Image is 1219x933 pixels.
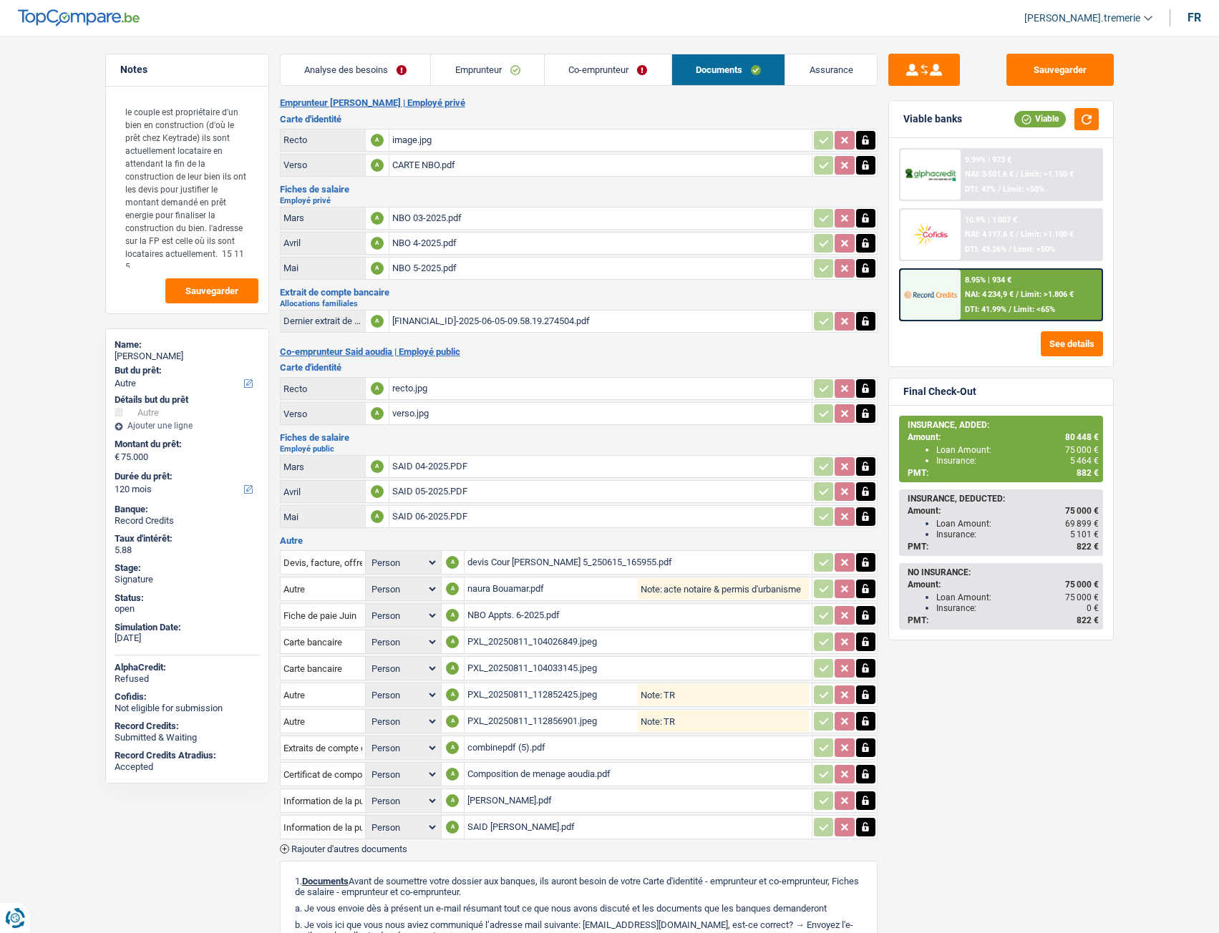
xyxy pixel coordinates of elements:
[281,54,431,85] a: Analyse des besoins
[446,688,459,701] div: A
[283,384,362,394] div: Recto
[120,64,254,76] h5: Notes
[115,451,120,463] span: €
[115,351,260,362] div: [PERSON_NAME]
[371,510,384,523] div: A
[392,311,809,332] div: [FINANCIAL_ID]-2025-06-05-09.58.19.274504.pdf
[283,487,362,497] div: Avril
[904,221,957,248] img: Cofidis
[280,288,878,297] h3: Extrait de compte bancaire
[936,456,1099,466] div: Insurance:
[446,635,459,648] div: A
[965,275,1011,285] div: 8.95% | 934 €
[467,605,809,626] div: NBO Appts. 6-2025.pdf
[1077,615,1099,625] span: 822 €
[280,197,878,205] h2: Employé privé
[1006,54,1114,86] button: Sauvegarder
[283,238,362,248] div: Avril
[467,816,809,838] div: SAID [PERSON_NAME].pdf
[280,114,878,124] h3: Carte d'identité
[908,542,1099,552] div: PMT:
[446,768,459,781] div: A
[115,603,260,615] div: open
[998,185,1001,194] span: /
[1013,6,1152,30] a: [PERSON_NAME].tremerie
[446,821,459,834] div: A
[115,421,260,431] div: Ajouter une ligne
[936,603,1099,613] div: Insurance:
[371,212,384,225] div: A
[1009,305,1011,314] span: /
[283,512,362,522] div: Mai
[280,536,878,545] h3: Autre
[903,113,962,125] div: Viable banks
[115,574,260,585] div: Signature
[283,135,362,145] div: Recto
[280,363,878,372] h3: Carte d'identité
[1065,432,1099,442] span: 80 448 €
[1009,245,1011,254] span: /
[467,658,809,679] div: PXL_20250811_104033145.jpeg
[115,439,257,450] label: Montant du prêt:
[1070,456,1099,466] span: 5 464 €
[392,378,809,399] div: recto.jpg
[1014,305,1055,314] span: Limit: <65%
[965,245,1006,254] span: DTI: 43.26%
[446,662,459,675] div: A
[371,315,384,328] div: A
[446,741,459,754] div: A
[115,544,260,556] div: 5.88
[936,445,1099,455] div: Loan Amount:
[1021,170,1074,179] span: Limit: >1.150 €
[908,580,1099,590] div: Amount:
[115,339,260,351] div: Name:
[115,365,257,376] label: But du prêt:
[446,609,459,622] div: A
[965,185,996,194] span: DTI: 47%
[908,432,1099,442] div: Amount:
[936,529,1099,539] div: Insurance:
[1065,592,1099,602] span: 75 000 €
[115,504,260,515] div: Banque:
[115,703,260,714] div: Not eligible for submission
[467,631,809,653] div: PXL_20250811_104026849.jpeg
[908,494,1099,504] div: INSURANCE, DEDUCTED:
[280,300,878,308] h2: Allocations familiales
[672,54,785,85] a: Documents
[446,582,459,595] div: A
[446,556,459,569] div: A
[936,519,1099,529] div: Loan Amount:
[1077,542,1099,552] span: 822 €
[446,715,459,728] div: A
[638,585,662,594] label: Note:
[283,213,362,223] div: Mars
[908,420,1099,430] div: INSURANCE, ADDED:
[115,471,257,482] label: Durée du prêt:
[280,185,878,194] h3: Fiches de salaire
[165,278,258,303] button: Sauvegarder
[1188,11,1201,24] div: fr
[392,403,809,424] div: verso.jpg
[371,407,384,420] div: A
[965,305,1006,314] span: DTI: 41.99%
[1065,506,1099,516] span: 75 000 €
[371,159,384,172] div: A
[392,130,809,151] div: image.jpg
[467,578,638,600] div: naura Bouamar.pdf
[115,720,260,732] div: Record Credits:
[392,207,809,229] div: NBO 03-2025.pdf
[965,215,1017,225] div: 10.9% | 1 007 €
[908,468,1099,478] div: PMT:
[115,761,260,773] div: Accepted
[115,622,260,633] div: Simulation Date:
[295,903,863,914] p: a. Je vous envoie dès à présent un e-mail résumant tout ce que nous avons discuté et les doc...
[1041,331,1103,356] button: See details
[467,710,638,732] div: PXL_20250811_112856901.jpeg
[1070,529,1099,539] span: 5 101 €
[904,281,957,308] img: Record Credits
[903,386,976,398] div: Final Check-Out
[908,615,1099,625] div: PMT:
[185,286,238,295] span: Sauvegarder
[392,506,809,527] div: SAID 06-2025.PDF
[965,290,1014,299] span: NAI: 4 234,9 €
